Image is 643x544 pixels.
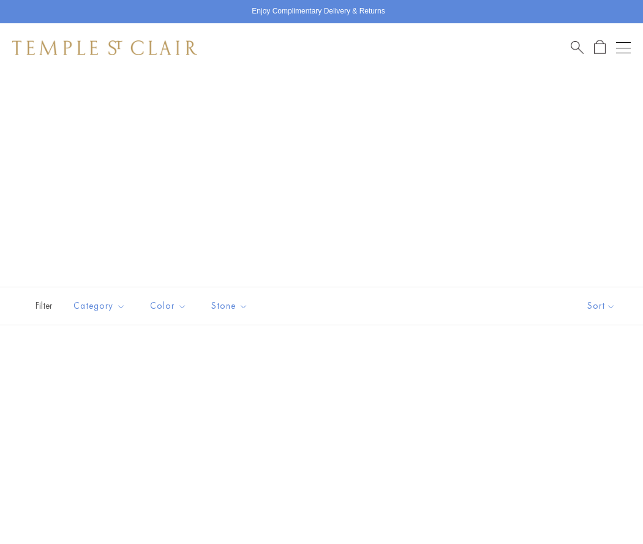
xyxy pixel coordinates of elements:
a: Open Shopping Bag [594,40,606,55]
span: Category [67,298,135,314]
img: Temple St. Clair [12,40,197,55]
span: Stone [205,298,257,314]
a: Search [571,40,584,55]
button: Stone [202,292,257,320]
button: Show sort by [560,287,643,325]
span: Color [144,298,196,314]
button: Color [141,292,196,320]
button: Open navigation [616,40,631,55]
button: Category [64,292,135,320]
p: Enjoy Complimentary Delivery & Returns [252,6,385,18]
